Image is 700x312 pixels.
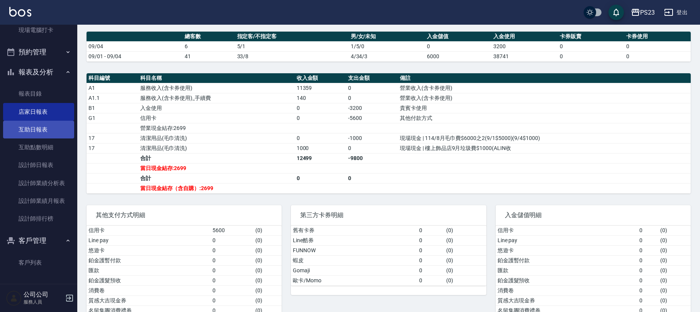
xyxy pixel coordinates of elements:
[295,133,347,143] td: 0
[291,255,417,265] td: 蝦皮
[253,255,282,265] td: ( 0 )
[87,51,183,61] td: 09/01 - 09/04
[291,265,417,275] td: Gomaji
[417,275,444,285] td: 0
[295,173,347,183] td: 0
[608,5,624,20] button: save
[658,275,691,285] td: ( 0 )
[658,245,691,255] td: ( 0 )
[138,93,295,103] td: 服務收入(含卡券使用)_手續費
[491,41,558,51] td: 3200
[496,226,637,236] td: 信用卡
[398,133,691,143] td: 現場現金 | 114/8月毛巾費$6000之2(9/1$5000)(9/4$1000)
[87,245,211,255] td: 悠遊卡
[87,265,211,275] td: 匯款
[3,103,74,121] a: 店家日報表
[87,41,183,51] td: 09/04
[637,226,658,236] td: 0
[346,173,398,183] td: 0
[235,32,349,42] th: 指定客/不指定客
[496,265,637,275] td: 匯款
[235,41,349,51] td: 5/1
[235,51,349,61] td: 33/8
[6,290,22,306] img: Person
[346,143,398,153] td: 0
[183,41,235,51] td: 6
[637,235,658,245] td: 0
[253,235,282,245] td: ( 0 )
[444,226,486,236] td: ( 0 )
[87,93,138,103] td: A1.1
[658,265,691,275] td: ( 0 )
[346,83,398,93] td: 0
[291,235,417,245] td: Line酷券
[295,83,347,93] td: 11359
[291,226,486,286] table: a dense table
[295,113,347,123] td: 0
[496,235,637,245] td: Line pay
[253,265,282,275] td: ( 0 )
[87,32,691,62] table: a dense table
[658,285,691,295] td: ( 0 )
[87,103,138,113] td: B1
[3,62,74,82] button: 報表及分析
[87,73,691,194] table: a dense table
[87,285,211,295] td: 消費卷
[398,83,691,93] td: 營業收入(含卡券使用)
[138,173,295,183] td: 合計
[398,73,691,83] th: 備註
[624,51,691,61] td: 0
[628,5,658,20] button: PS23
[558,32,624,42] th: 卡券販賣
[444,265,486,275] td: ( 0 )
[300,211,477,219] span: 第三方卡券明細
[291,275,417,285] td: 歐卡/Momo
[3,254,74,272] a: 客戶列表
[637,245,658,255] td: 0
[496,295,637,305] td: 質感大吉現金券
[637,275,658,285] td: 0
[491,51,558,61] td: 38741
[87,83,138,93] td: A1
[211,226,253,236] td: 5600
[138,163,295,173] td: 當日現金結存:2699
[349,51,425,61] td: 4/34/3
[640,8,655,17] div: PS23
[253,275,282,285] td: ( 0 )
[87,133,138,143] td: 17
[417,235,444,245] td: 0
[96,211,272,219] span: 其他支付方式明細
[558,51,624,61] td: 0
[496,285,637,295] td: 消費卷
[346,73,398,83] th: 支出金額
[3,156,74,174] a: 設計師日報表
[3,192,74,210] a: 設計師業績月報表
[496,275,637,285] td: 鉑金護髮預收
[138,133,295,143] td: 清潔用品(毛巾清洗)
[346,93,398,103] td: 0
[417,245,444,255] td: 0
[183,32,235,42] th: 總客數
[3,174,74,192] a: 設計師業績分析表
[87,275,211,285] td: 鉑金護髮預收
[253,245,282,255] td: ( 0 )
[87,73,138,83] th: 科目編號
[9,7,31,17] img: Logo
[417,265,444,275] td: 0
[3,121,74,138] a: 互助日報表
[138,143,295,153] td: 清潔用品(毛巾清洗)
[253,295,282,305] td: ( 0 )
[183,51,235,61] td: 41
[658,255,691,265] td: ( 0 )
[658,235,691,245] td: ( 0 )
[349,32,425,42] th: 男/女/未知
[87,113,138,123] td: G1
[417,226,444,236] td: 0
[3,231,74,251] button: 客戶管理
[211,295,253,305] td: 0
[211,275,253,285] td: 0
[444,275,486,285] td: ( 0 )
[295,143,347,153] td: 1000
[211,285,253,295] td: 0
[637,255,658,265] td: 0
